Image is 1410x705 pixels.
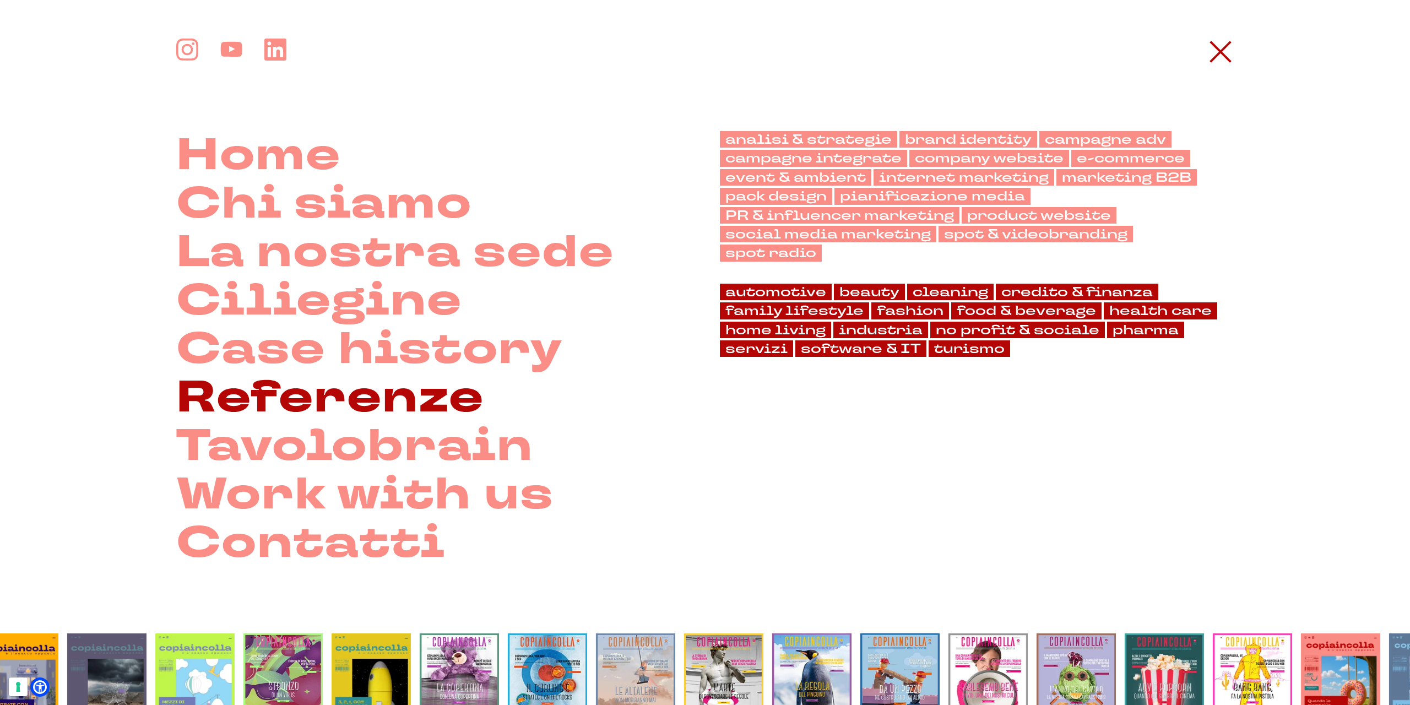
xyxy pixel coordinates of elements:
[176,470,554,519] a: Work with us
[33,680,47,694] a: Open Accessibility Menu
[720,284,832,300] a: automotive
[720,302,869,319] a: family lifestyle
[1056,169,1197,186] a: marketing B2B
[939,226,1133,242] a: spot & videobranding
[834,284,905,300] a: beauty
[1104,302,1217,319] a: health care
[720,322,831,338] a: home living
[720,207,959,224] a: PR & influencer marketing
[929,340,1010,357] a: turismo
[720,245,822,261] a: spot radio
[951,302,1102,319] a: food & beverage
[1071,150,1190,166] a: e-commerce
[834,188,1031,204] a: pianificazione media
[176,325,563,373] a: Case history
[899,131,1037,148] a: brand identity
[795,340,926,357] a: software & IT
[720,226,936,242] a: social media marketing
[996,284,1158,300] a: credito & finanza
[720,188,832,204] a: pack design
[1107,322,1184,338] a: pharma
[9,677,28,696] button: Le tue preferenze relative al consenso per le tecnologie di tracciamento
[871,302,949,319] a: fashion
[176,276,462,325] a: Ciliegine
[720,340,793,357] a: servizi
[833,322,928,338] a: industria
[176,519,446,567] a: Contatti
[176,131,341,180] a: Home
[909,150,1069,166] a: company website
[1039,131,1172,148] a: campagne adv
[176,228,614,276] a: La nostra sede
[176,373,484,422] a: Referenze
[874,169,1054,186] a: internet marketing
[176,180,472,228] a: Chi siamo
[907,284,994,300] a: cleaning
[720,131,897,148] a: analisi & strategie
[176,422,533,470] a: Tavolobrain
[720,150,907,166] a: campagne integrate
[962,207,1116,224] a: product website
[930,322,1105,338] a: no profit & sociale
[720,169,871,186] a: event & ambient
